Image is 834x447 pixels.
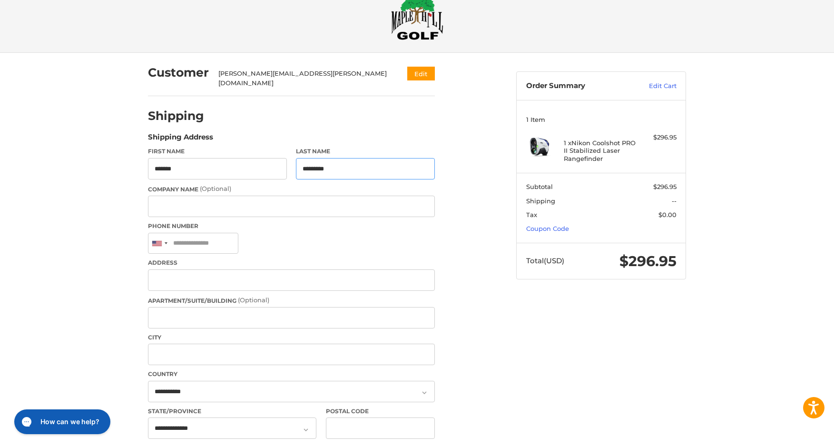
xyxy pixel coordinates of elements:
small: (Optional) [238,296,269,304]
h3: Order Summary [526,81,628,91]
span: Subtotal [526,183,553,190]
h2: Customer [148,65,209,80]
span: -- [672,197,677,205]
div: [PERSON_NAME][EMAIL_ADDRESS][PERSON_NAME][DOMAIN_NAME] [218,69,389,88]
a: Edit Cart [628,81,677,91]
label: Address [148,258,435,267]
label: Phone Number [148,222,435,230]
span: $296.95 [653,183,677,190]
button: Edit [407,67,435,80]
h3: 1 Item [526,116,677,123]
label: Last Name [296,147,435,156]
label: Country [148,370,435,378]
div: $296.95 [639,133,677,142]
small: (Optional) [200,185,231,192]
h4: 1 x Nikon Coolshot PRO II Stabilized Laser Rangefinder [564,139,637,162]
label: Postal Code [326,407,435,416]
label: Apartment/Suite/Building [148,296,435,305]
span: Tax [526,211,537,219]
label: State/Province [148,407,316,416]
label: First Name [148,147,287,156]
label: City [148,333,435,342]
span: Shipping [526,197,555,205]
div: United States: +1 [148,233,170,254]
legend: Shipping Address [148,132,213,147]
span: $0.00 [658,211,677,219]
a: Coupon Code [526,225,569,232]
label: Company Name [148,184,435,194]
iframe: Gorgias live chat messenger [10,406,113,437]
span: Total (USD) [526,256,564,265]
span: $296.95 [619,252,677,270]
h2: Shipping [148,109,204,123]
